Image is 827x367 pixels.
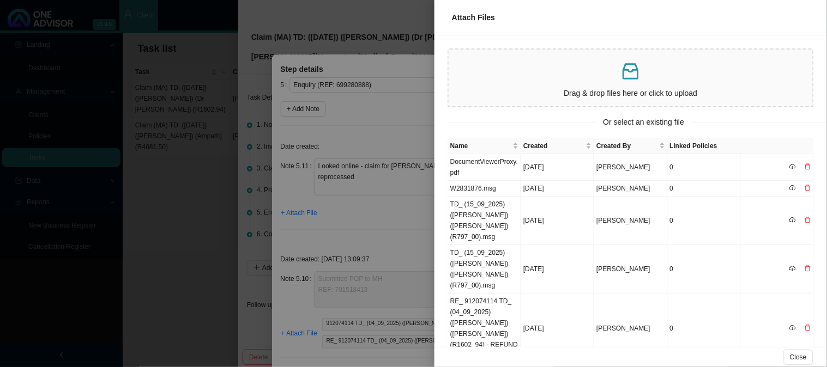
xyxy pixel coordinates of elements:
span: [PERSON_NAME] [596,185,650,192]
th: Created [521,138,594,154]
span: delete [805,185,811,191]
span: cloud-download [789,325,796,331]
span: delete [805,325,811,331]
td: [DATE] [521,293,594,364]
td: TD_ (15_09_2025) ([PERSON_NAME]) ([PERSON_NAME]) (R797_00).msg [448,197,521,245]
td: [DATE] [521,245,594,293]
span: inbox [620,60,642,82]
span: Attach Files [452,13,495,22]
p: Drag & drop files here or click to upload [453,87,808,100]
td: 0 [668,181,741,197]
td: [DATE] [521,154,594,181]
span: inboxDrag & drop files here or click to upload [449,50,813,106]
td: 0 [668,154,741,181]
span: cloud-download [789,185,796,191]
td: RE_ 912074114 TD_ (04_09_2025) ([PERSON_NAME]) ([PERSON_NAME]) (R1602_94) - REFUND MEMBER.msg [448,293,521,364]
span: Or select an existing file [596,116,692,129]
span: [PERSON_NAME] [596,217,650,224]
span: Created By [596,140,657,151]
span: cloud-download [789,163,796,170]
td: TD_ (15_09_2025) ([PERSON_NAME]) ([PERSON_NAME]) (R797_00).msg [448,245,521,293]
span: [PERSON_NAME] [596,265,650,273]
span: delete [805,265,811,272]
th: Linked Policies [668,138,741,154]
span: Close [790,352,807,363]
span: Created [523,140,584,151]
td: [DATE] [521,197,594,245]
span: [PERSON_NAME] [596,325,650,332]
td: 0 [668,245,741,293]
button: Close [783,350,813,365]
span: cloud-download [789,217,796,223]
td: [DATE] [521,181,594,197]
span: delete [805,217,811,223]
span: Name [450,140,511,151]
span: [PERSON_NAME] [596,163,650,171]
th: Name [448,138,521,154]
th: Created By [594,138,667,154]
td: W2831876.msg [448,181,521,197]
td: 0 [668,293,741,364]
td: DocumentViewerProxy.pdf [448,154,521,181]
span: delete [805,163,811,170]
span: cloud-download [789,265,796,272]
td: 0 [668,197,741,245]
